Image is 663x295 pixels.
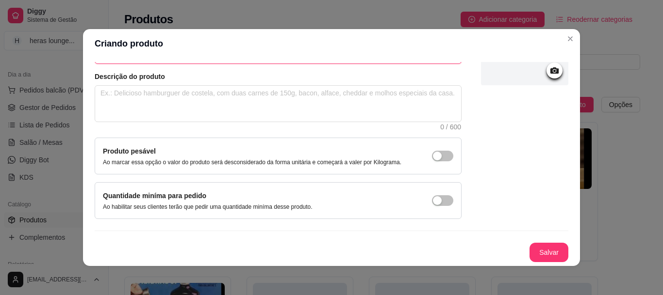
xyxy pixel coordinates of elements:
label: Quantidade miníma para pedido [103,192,206,200]
button: Close [563,31,578,47]
p: Ao habilitar seus clientes terão que pedir uma quantidade miníma desse produto. [103,203,313,211]
label: Produto pesável [103,147,156,155]
header: Criando produto [83,29,580,58]
button: Salvar [530,243,568,262]
article: Descrição do produto [95,72,462,81]
p: Ao marcar essa opção o valor do produto será desconsiderado da forma unitária e começará a valer ... [103,158,401,166]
